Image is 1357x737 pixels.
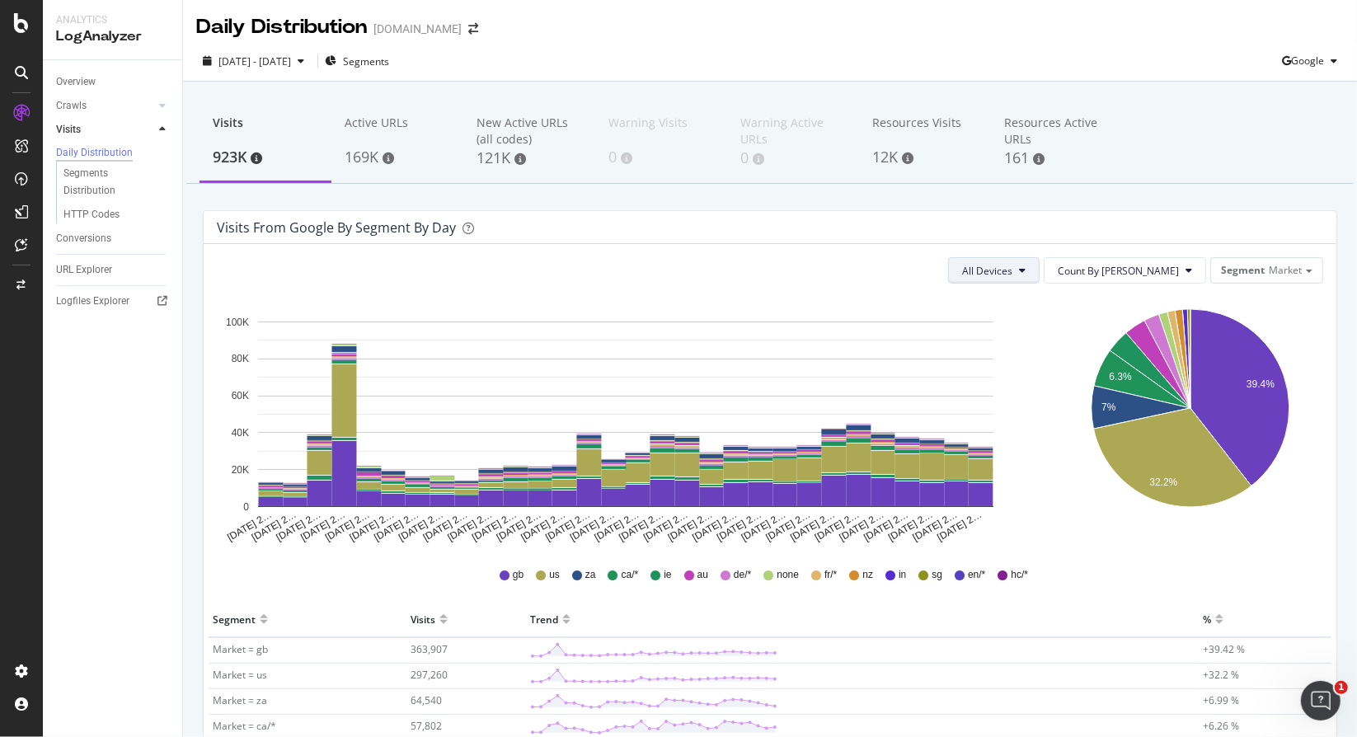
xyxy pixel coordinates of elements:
[196,13,367,41] div: Daily Distribution
[213,606,256,632] div: Segment
[608,147,714,168] div: 0
[325,48,389,74] button: Segments
[411,693,442,707] span: 64,540
[1109,371,1132,383] text: 6.3%
[932,568,942,582] span: sg
[468,23,478,35] div: arrow-right-arrow-left
[862,568,873,582] span: nz
[411,642,448,656] span: 363,907
[740,115,846,148] div: Warning Active URLs
[56,97,87,115] div: Crawls
[411,668,448,682] span: 297,260
[345,115,450,146] div: Active URLs
[218,54,291,68] span: [DATE] - [DATE]
[196,48,311,74] button: [DATE] - [DATE]
[63,206,120,223] div: HTTP Codes
[213,642,268,656] span: Market = gb
[232,391,249,402] text: 60K
[373,21,462,37] div: [DOMAIN_NAME]
[1203,642,1245,656] span: +39.42 %
[56,261,171,279] a: URL Explorer
[213,693,267,707] span: Market = za
[1301,681,1341,721] iframe: Intercom live chat
[1203,606,1211,632] div: %
[1203,693,1239,707] span: +6.99 %
[213,115,318,146] div: Visits
[56,145,171,162] a: Daily Distribution
[962,264,1012,278] span: All Devices
[777,568,799,582] span: none
[1221,263,1265,277] span: Segment
[56,293,129,310] div: Logfiles Explorer
[899,568,906,582] span: in
[63,206,171,223] a: HTTP Codes
[1269,263,1302,277] span: Market
[1044,257,1206,284] button: Count By [PERSON_NAME]
[56,146,133,160] div: Daily Distribution
[1004,115,1110,148] div: Resources Active URLs
[343,54,389,68] span: Segments
[56,97,154,115] a: Crawls
[1282,48,1344,74] button: Google
[1101,402,1116,414] text: 7%
[1203,719,1239,733] span: +6.26 %
[217,297,1034,544] svg: A chart.
[56,73,171,91] a: Overview
[948,257,1040,284] button: All Devices
[232,354,249,365] text: 80K
[1203,668,1239,682] span: +32.2 %
[345,147,450,168] div: 169K
[1059,297,1321,544] svg: A chart.
[477,115,582,148] div: New Active URLs (all codes)
[56,27,169,46] div: LogAnalyzer
[411,719,442,733] span: 57,802
[1247,378,1275,390] text: 39.4%
[56,121,154,138] a: Visits
[740,148,846,169] div: 0
[411,606,435,632] div: Visits
[697,568,708,582] span: au
[213,147,318,168] div: 923K
[56,73,96,91] div: Overview
[872,115,978,146] div: Resources Visits
[56,13,169,27] div: Analytics
[213,668,267,682] span: Market = us
[664,568,671,582] span: ie
[549,568,560,582] span: us
[513,568,524,582] span: gb
[872,147,978,168] div: 12K
[56,293,171,310] a: Logfiles Explorer
[232,427,249,439] text: 40K
[213,719,276,733] span: Market = ca/*
[56,121,81,138] div: Visits
[1335,681,1348,694] span: 1
[530,606,558,632] div: Trend
[63,165,155,200] div: Segments Distribution
[56,261,112,279] div: URL Explorer
[232,464,249,476] text: 20K
[63,165,171,200] a: Segments Distribution
[608,115,714,146] div: Warning Visits
[226,317,249,328] text: 100K
[1058,264,1179,278] span: Count By Day
[585,568,596,582] span: za
[56,230,171,247] a: Conversions
[56,230,111,247] div: Conversions
[477,148,582,169] div: 121K
[1291,54,1324,68] span: Google
[1004,148,1110,169] div: 161
[217,219,456,236] div: Visits from google by Segment by Day
[1149,476,1177,488] text: 32.2%
[243,501,249,513] text: 0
